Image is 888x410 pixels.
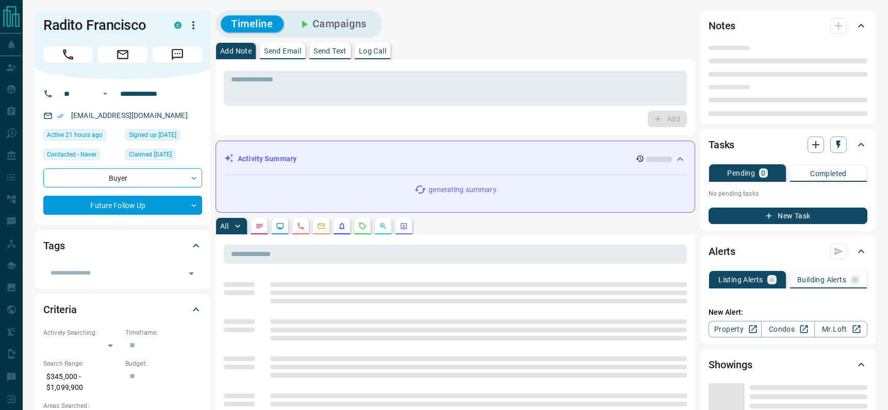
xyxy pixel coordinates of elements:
[255,222,264,230] svg: Notes
[709,132,867,157] div: Tasks
[358,222,367,230] svg: Requests
[57,112,64,119] svg: Email Verified
[276,222,284,230] svg: Lead Browsing Activity
[761,169,765,177] p: 0
[718,276,763,283] p: Listing Alerts
[47,149,96,160] span: Contacted - Never
[125,149,202,163] div: Mon Jan 06 2025
[174,22,182,29] div: condos.ca
[709,307,867,318] p: New Alert:
[43,233,202,258] div: Tags
[400,222,408,230] svg: Agent Actions
[709,321,762,337] a: Property
[184,266,199,281] button: Open
[43,237,64,254] h2: Tags
[43,297,202,322] div: Criteria
[153,46,202,63] span: Message
[43,359,120,368] p: Search Range:
[220,47,252,55] p: Add Note
[43,17,159,33] h1: Radito Francisco
[224,149,686,168] div: Activity Summary
[220,223,228,230] p: All
[98,46,147,63] span: Email
[709,356,752,373] h2: Showings
[125,328,202,337] p: Timeframe:
[761,321,814,337] a: Condos
[288,15,377,32] button: Campaigns
[814,321,867,337] a: Mr.Loft
[43,301,77,318] h2: Criteria
[43,196,202,215] div: Future Follow Up
[709,136,734,153] h2: Tasks
[709,239,867,264] div: Alerts
[125,129,202,144] div: Mon Jan 06 2025
[429,184,496,195] p: generating summary
[359,47,386,55] p: Log Call
[238,153,297,164] p: Activity Summary
[43,168,202,187] div: Buyer
[297,222,305,230] svg: Calls
[709,186,867,201] p: No pending tasks
[317,222,325,230] svg: Emails
[379,222,387,230] svg: Opportunities
[47,130,103,140] span: Active 21 hours ago
[709,18,735,34] h2: Notes
[125,359,202,368] p: Budget:
[709,208,867,224] button: New Task
[709,13,867,38] div: Notes
[709,352,867,377] div: Showings
[43,46,93,63] span: Call
[43,368,120,396] p: $345,000 - $1,099,900
[709,243,735,260] h2: Alerts
[99,88,111,100] button: Open
[129,149,172,160] span: Claimed [DATE]
[43,328,120,337] p: Actively Searching:
[264,47,301,55] p: Send Email
[314,47,347,55] p: Send Text
[129,130,176,140] span: Signed up [DATE]
[727,169,755,177] p: Pending
[43,129,120,144] div: Tue Aug 12 2025
[797,276,846,283] p: Building Alerts
[810,170,847,177] p: Completed
[71,111,188,119] a: [EMAIL_ADDRESS][DOMAIN_NAME]
[338,222,346,230] svg: Listing Alerts
[221,15,284,32] button: Timeline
